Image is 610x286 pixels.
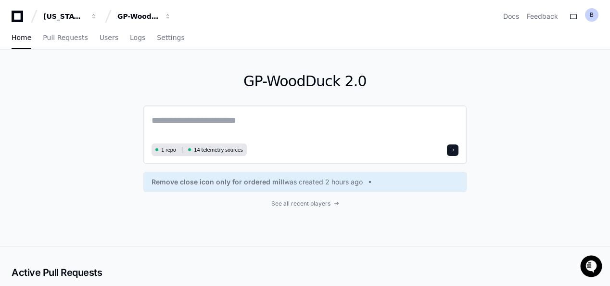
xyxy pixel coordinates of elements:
[10,72,27,89] img: 1736555170064-99ba0984-63c1-480f-8ee9-699278ef63ed
[12,35,31,40] span: Home
[164,75,175,86] button: Start new chat
[130,35,145,40] span: Logs
[43,12,85,21] div: [US_STATE] Pacific
[33,72,158,81] div: Start new chat
[590,11,594,19] h1: B
[96,101,116,108] span: Pylon
[157,35,184,40] span: Settings
[43,35,88,40] span: Pull Requests
[39,8,101,25] button: [US_STATE] Pacific
[157,27,184,49] a: Settings
[117,12,159,21] div: GP-WoodDuck 2.0
[43,27,88,49] a: Pull Requests
[152,177,458,187] a: Remove close icon only for ordered millwas created 2 hours ago
[143,73,467,90] h1: GP-WoodDuck 2.0
[585,8,598,22] button: B
[100,27,118,49] a: Users
[271,200,330,208] span: See all recent players
[194,146,242,154] span: 14 telemetry sources
[527,12,558,21] button: Feedback
[33,81,122,89] div: We're available if you need us!
[130,27,145,49] a: Logs
[12,266,598,279] h2: Active Pull Requests
[10,39,175,54] div: Welcome
[152,177,284,187] span: Remove close icon only for ordered mill
[10,10,29,29] img: PlayerZero
[143,200,467,208] a: See all recent players
[503,12,519,21] a: Docs
[161,146,176,154] span: 1 repo
[100,35,118,40] span: Users
[12,27,31,49] a: Home
[579,254,605,280] iframe: Open customer support
[284,177,363,187] span: was created 2 hours ago
[114,8,175,25] button: GP-WoodDuck 2.0
[68,101,116,108] a: Powered byPylon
